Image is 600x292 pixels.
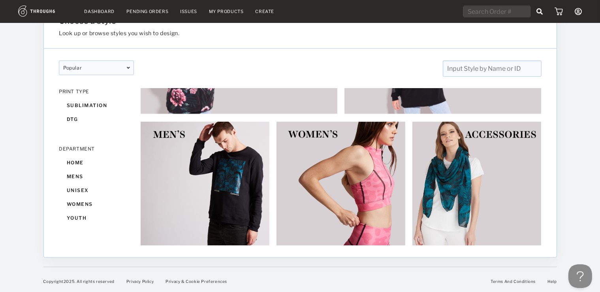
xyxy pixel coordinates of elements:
img: 0ffe952d-58dc-476c-8a0e-7eab160e7a7d.jpg [140,121,270,251]
iframe: Help Scout Beacon - Open [568,264,592,288]
div: mens [59,170,134,183]
img: icon_cart.dab5cea1.svg [555,8,563,15]
div: DEPARTMENT [59,146,134,152]
img: logo.1c10ca64.svg [18,6,73,17]
div: sublimation [59,98,134,112]
h3: Look up or browse styles you wish to design. [59,30,460,36]
a: Help [547,279,557,284]
a: Privacy & Cookie Preferences [166,279,227,284]
a: Issues [180,9,197,14]
img: b885dc43-4427-4fb9-87dd-0f776fe79185.jpg [276,121,406,251]
div: dtg [59,112,134,126]
a: Dashboard [85,9,115,14]
a: Terms And Conditions [491,279,536,284]
div: youth [59,211,134,225]
input: Input Style by Name or ID [442,60,541,77]
a: My Products [209,9,244,14]
img: 1a4a84dd-fa74-4cbf-a7e7-fd3c0281d19c.jpg [412,121,542,251]
div: unisex [59,183,134,197]
div: popular [59,60,134,75]
a: Create [256,9,275,14]
div: womens [59,197,134,211]
div: CATEGORY [59,245,134,251]
a: Privacy Policy [126,279,154,284]
input: Search Order # [463,6,530,17]
a: Pending Orders [126,9,168,14]
span: Copyright 2025 . All rights reserved [43,279,115,284]
div: PRINT TYPE [59,89,134,94]
div: home [59,156,134,170]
